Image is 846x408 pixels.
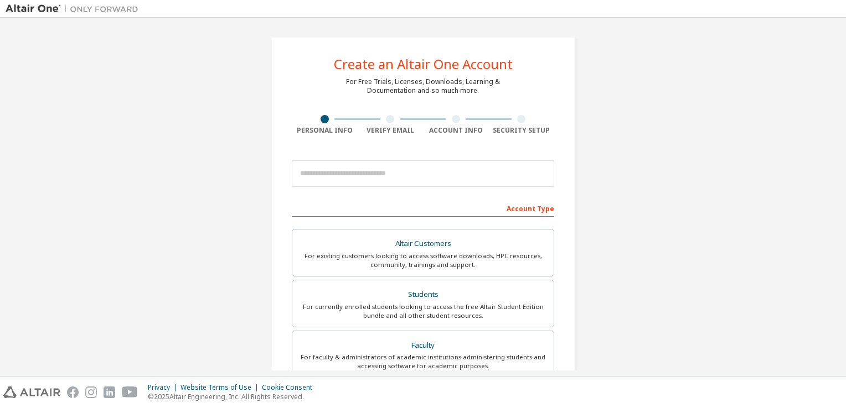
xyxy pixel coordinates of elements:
[334,57,513,71] div: Create an Altair One Account
[423,126,489,135] div: Account Info
[85,386,97,398] img: instagram.svg
[299,252,547,269] div: For existing customers looking to access software downloads, HPC resources, community, trainings ...
[104,386,115,398] img: linkedin.svg
[489,126,555,135] div: Security Setup
[180,383,262,392] div: Website Terms of Use
[299,302,547,320] div: For currently enrolled students looking to access the free Altair Student Edition bundle and all ...
[148,392,319,401] p: © 2025 Altair Engineering, Inc. All Rights Reserved.
[358,126,424,135] div: Verify Email
[292,126,358,135] div: Personal Info
[292,199,554,217] div: Account Type
[148,383,180,392] div: Privacy
[67,386,79,398] img: facebook.svg
[299,353,547,370] div: For faculty & administrators of academic institutions administering students and accessing softwa...
[299,287,547,302] div: Students
[3,386,60,398] img: altair_logo.svg
[299,236,547,252] div: Altair Customers
[262,383,319,392] div: Cookie Consent
[346,77,500,95] div: For Free Trials, Licenses, Downloads, Learning & Documentation and so much more.
[6,3,144,14] img: Altair One
[122,386,138,398] img: youtube.svg
[299,338,547,353] div: Faculty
